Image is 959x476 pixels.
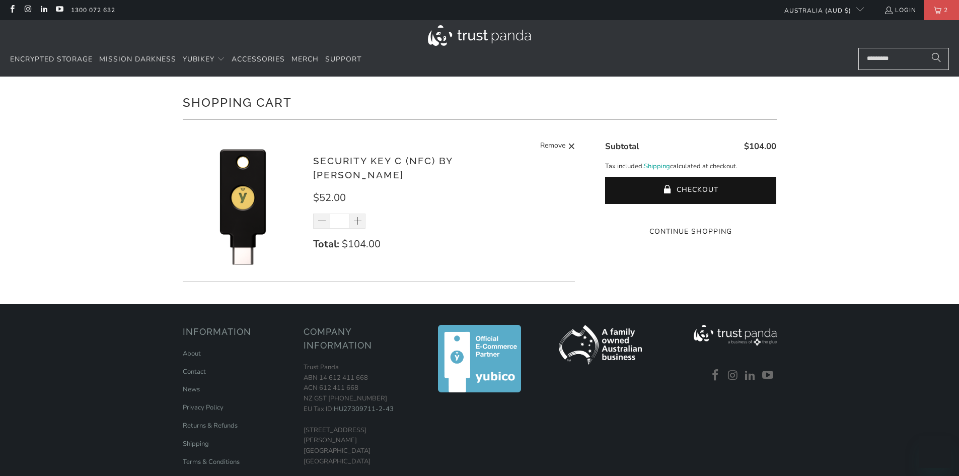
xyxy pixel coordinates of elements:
span: $104.00 [744,141,776,152]
a: Support [325,48,361,72]
img: Trust Panda Australia [428,25,531,46]
a: Trust Panda Australia on Instagram [23,6,32,14]
a: Mission Darkness [99,48,176,72]
a: Privacy Policy [183,403,224,412]
a: Security Key C (NFC) by [PERSON_NAME] [313,155,453,181]
span: Support [325,54,361,64]
a: Contact [183,367,206,376]
span: Encrypted Storage [10,54,93,64]
a: Shipping [183,439,209,448]
a: Encrypted Storage [10,48,93,72]
span: $104.00 [342,237,381,251]
a: Trust Panda Australia on YouTube [55,6,63,14]
a: Accessories [232,48,285,72]
span: $52.00 [313,191,346,205]
a: Trust Panda Australia on YouTube [761,369,776,382]
a: About [183,349,201,358]
h1: Shopping Cart [183,92,777,112]
input: Search... [858,48,949,70]
iframe: Button to launch messaging window [919,436,951,468]
a: Merch [291,48,319,72]
a: Continue Shopping [605,226,776,237]
button: Checkout [605,177,776,204]
a: Returns & Refunds [183,421,238,430]
summary: YubiKey [183,48,225,72]
a: Login [884,5,916,16]
strong: Total: [313,237,339,251]
a: Trust Panda Australia on LinkedIn [743,369,758,382]
a: HU27309711-2-43 [334,404,394,414]
p: Tax included. calculated at checkout. [605,161,776,172]
span: Remove [540,140,565,153]
a: 1300 072 632 [71,5,115,16]
span: Subtotal [605,141,639,152]
button: Search [924,48,949,70]
p: Trust Panda ABN 14 612 411 668 ACN 612 411 668 NZ GST [PHONE_NUMBER] EU Tax ID: [STREET_ADDRESS][... [304,362,414,467]
span: Merch [291,54,319,64]
a: Trust Panda Australia on LinkedIn [39,6,48,14]
a: Trust Panda Australia on Instagram [725,369,741,382]
a: Terms & Conditions [183,457,240,466]
a: Shipping [644,161,670,172]
img: Security Key C (NFC) by Yubico [183,145,304,266]
a: Trust Panda Australia on Facebook [8,6,16,14]
span: Mission Darkness [99,54,176,64]
a: Remove [540,140,575,153]
a: News [183,385,200,394]
span: Accessories [232,54,285,64]
a: Trust Panda Australia on Facebook [708,369,723,382]
nav: Translation missing: en.navigation.header.main_nav [10,48,361,72]
span: YubiKey [183,54,214,64]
